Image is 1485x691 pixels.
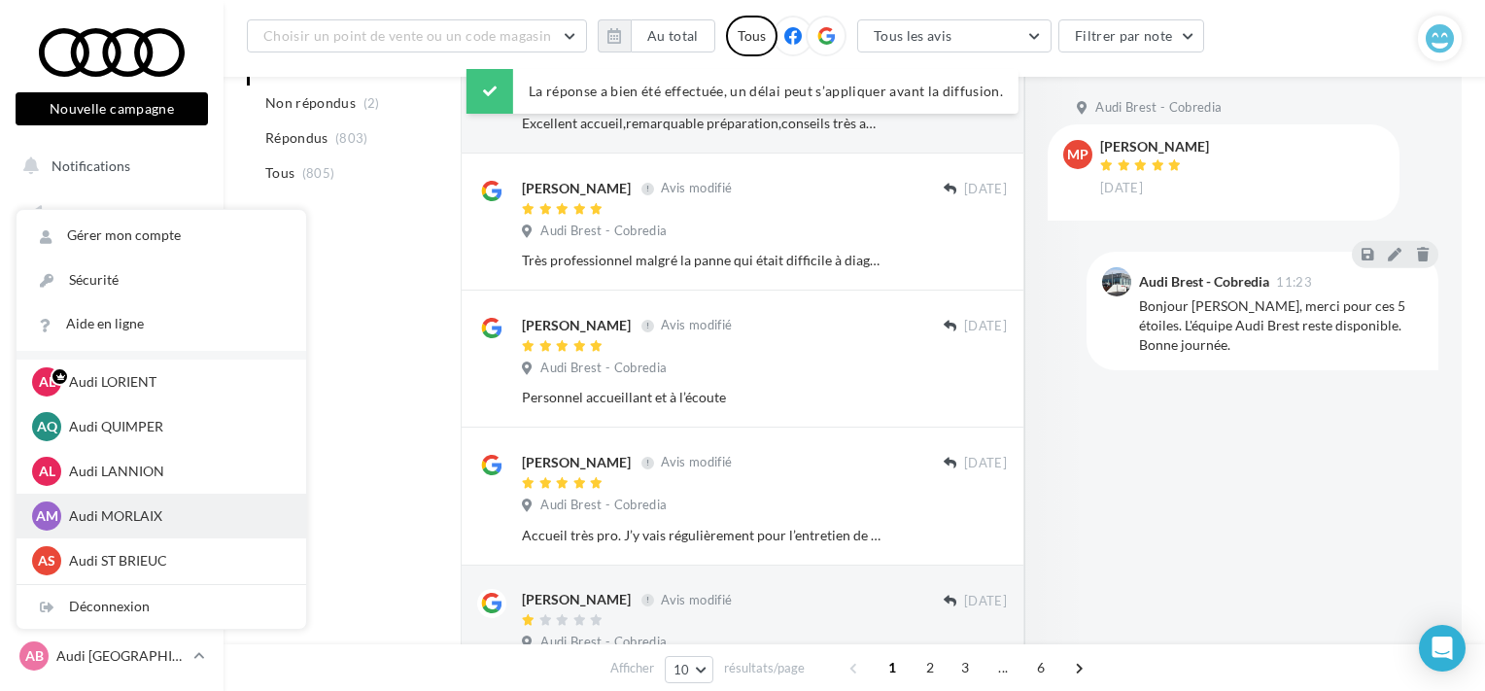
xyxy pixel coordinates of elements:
[598,19,715,52] button: Au total
[915,652,946,683] span: 2
[16,92,208,125] button: Nouvelle campagne
[363,95,380,111] span: (2)
[522,251,881,270] div: Très professionnel malgré la panne qui était difficile à diagnostiquer
[25,646,44,666] span: AB
[661,592,732,607] span: Avis modifié
[610,659,654,677] span: Afficher
[247,19,587,52] button: Choisir un point de vente ou un code magasin
[12,242,212,284] a: Boîte de réception57
[1139,275,1269,289] div: Audi Brest - Cobredia
[12,293,212,333] a: Visibilité en ligne
[69,462,283,481] p: Audi LANNION
[265,163,294,183] span: Tous
[964,318,1007,335] span: [DATE]
[69,551,283,570] p: Audi ST BRIEUC
[540,360,667,377] span: Audi Brest - Cobredia
[522,453,631,472] div: [PERSON_NAME]
[69,417,283,436] p: Audi QUIMPER
[52,157,130,174] span: Notifications
[522,388,881,407] div: Personnel accueillant et à l’écoute
[56,646,186,666] p: Audi [GEOGRAPHIC_DATA]
[265,128,328,148] span: Répondus
[540,634,667,651] span: Audi Brest - Cobredia
[1067,145,1088,164] span: MP
[12,341,212,382] a: Campagnes
[724,659,805,677] span: résultats/page
[38,551,55,570] span: AS
[12,389,212,430] a: Médiathèque
[12,194,212,235] a: Opérations
[964,455,1007,472] span: [DATE]
[17,214,306,258] a: Gérer mon compte
[335,130,368,146] span: (803)
[964,593,1007,610] span: [DATE]
[1025,652,1056,683] span: 6
[12,437,212,495] a: PLV et print personnalisable
[466,69,1019,114] div: La réponse a bien été effectuée, un délai peut s’appliquer avant la diffusion.
[540,223,667,240] span: Audi Brest - Cobredia
[1139,296,1423,355] div: Bonjour [PERSON_NAME], merci pour ces 5 étoiles. L'équipe Audi Brest reste disponible. Bonne jour...
[877,652,908,683] span: 1
[37,417,57,436] span: AQ
[964,181,1007,198] span: [DATE]
[39,462,55,481] span: AL
[17,585,306,629] div: Déconnexion
[540,497,667,514] span: Audi Brest - Cobredia
[36,506,58,526] span: AM
[1419,625,1466,672] div: Open Intercom Messenger
[522,114,881,133] div: Excellent accueil,remarquable préparation,conseils très appréciés.Ayant déjà acheté plusieurs véh...
[661,181,732,196] span: Avis modifié
[1276,276,1312,289] span: 11:23
[263,27,551,44] span: Choisir un point de vente ou un code magasin
[302,165,335,181] span: (805)
[17,259,306,302] a: Sécurité
[1095,99,1222,117] span: Audi Brest - Cobredia
[522,590,631,609] div: [PERSON_NAME]
[69,506,283,526] p: Audi MORLAIX
[1100,140,1209,154] div: [PERSON_NAME]
[1100,180,1143,197] span: [DATE]
[1058,19,1205,52] button: Filtrer par note
[950,652,981,683] span: 3
[631,19,715,52] button: Au total
[265,93,356,113] span: Non répondus
[726,16,777,56] div: Tous
[17,302,306,346] a: Aide en ligne
[12,146,204,187] button: Notifications
[69,372,283,392] p: Audi LORIENT
[16,638,208,674] a: AB Audi [GEOGRAPHIC_DATA]
[665,656,714,683] button: 10
[522,526,881,545] div: Accueil très pro. J’y vais régulièrement pour l’entretien de mon Audi et l’achat de celle de ma f...
[874,27,952,44] span: Tous les avis
[857,19,1052,52] button: Tous les avis
[661,455,732,470] span: Avis modifié
[661,318,732,333] span: Avis modifié
[522,316,631,335] div: [PERSON_NAME]
[522,179,631,198] div: [PERSON_NAME]
[987,652,1019,683] span: ...
[51,206,119,223] span: Opérations
[39,372,55,392] span: AL
[673,662,690,677] span: 10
